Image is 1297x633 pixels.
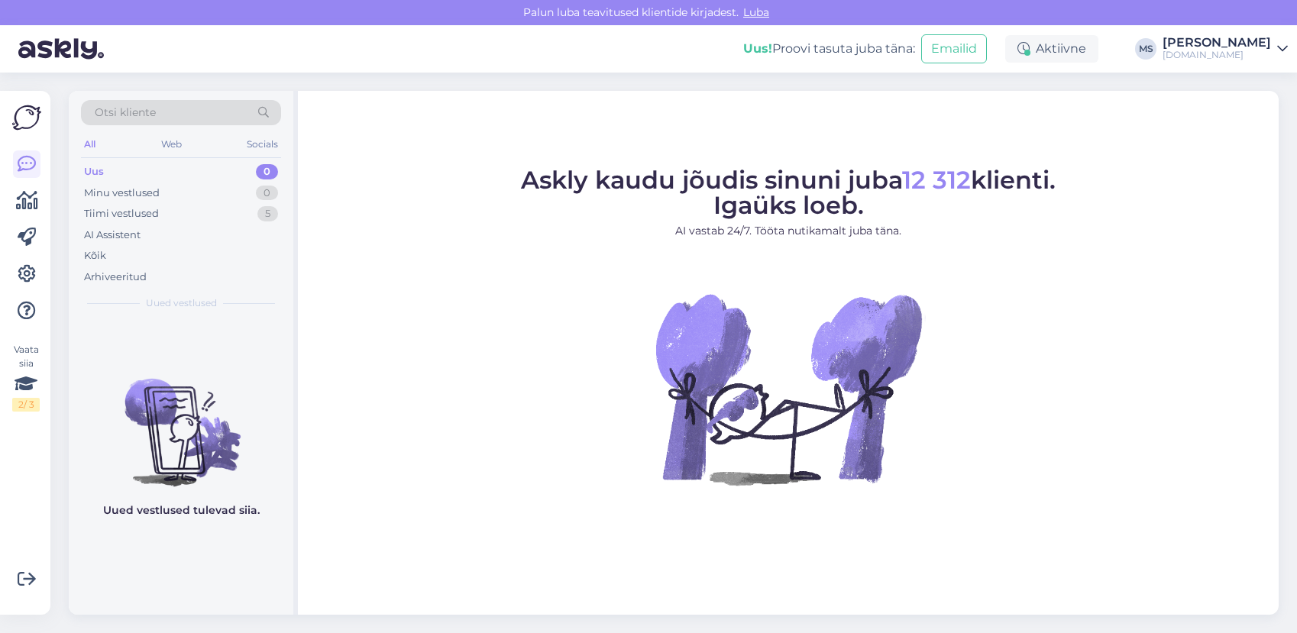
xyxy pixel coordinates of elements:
span: 12 312 [902,165,971,195]
div: Proovi tasuta juba täna: [743,40,915,58]
div: AI Assistent [84,228,141,243]
div: 5 [257,206,278,221]
div: Minu vestlused [84,186,160,201]
div: Aktiivne [1005,35,1098,63]
div: All [81,134,99,154]
img: No chats [69,351,293,489]
span: Askly kaudu jõudis sinuni juba klienti. Igaüks loeb. [521,165,1056,220]
div: Socials [244,134,281,154]
b: Uus! [743,41,772,56]
span: Otsi kliente [95,105,156,121]
span: Luba [739,5,774,19]
div: Kõik [84,248,106,263]
div: Web [158,134,185,154]
button: Emailid [921,34,987,63]
div: 2 / 3 [12,398,40,412]
div: [DOMAIN_NAME] [1163,49,1271,61]
p: AI vastab 24/7. Tööta nutikamalt juba täna. [521,223,1056,239]
a: [PERSON_NAME][DOMAIN_NAME] [1163,37,1288,61]
div: Vaata siia [12,343,40,412]
img: Askly Logo [12,103,41,132]
div: [PERSON_NAME] [1163,37,1271,49]
div: Uus [84,164,104,179]
span: Uued vestlused [146,296,217,310]
div: Arhiveeritud [84,270,147,285]
div: 0 [256,186,278,201]
p: Uued vestlused tulevad siia. [103,502,260,518]
img: No Chat active [651,251,926,526]
div: Tiimi vestlused [84,206,159,221]
div: 0 [256,164,278,179]
div: MS [1135,38,1156,60]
